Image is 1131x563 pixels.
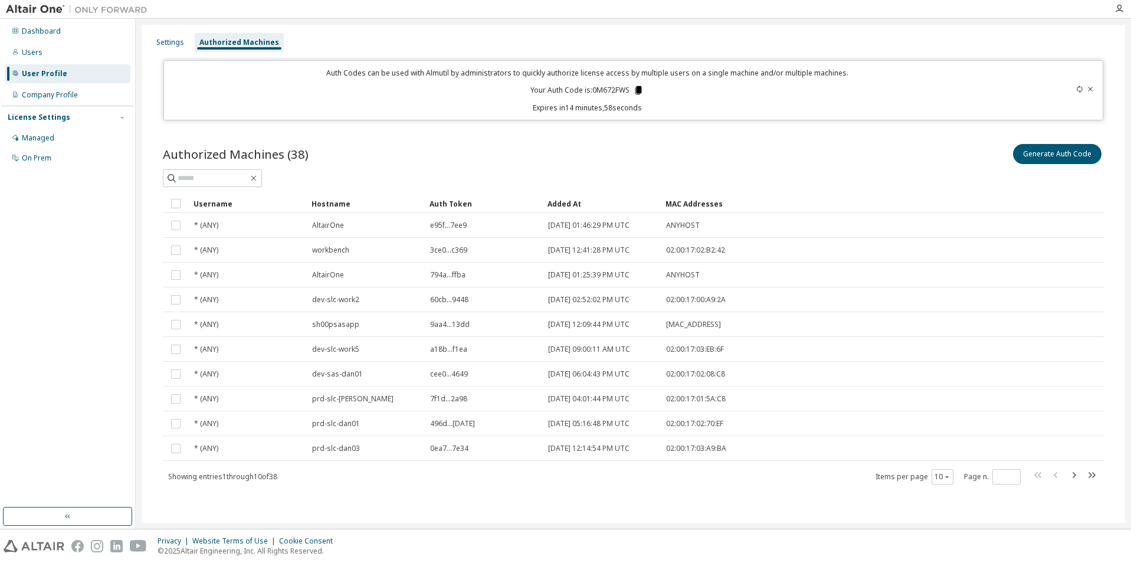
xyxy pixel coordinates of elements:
div: Managed [22,133,54,143]
span: e95f...7ee9 [430,221,467,230]
span: Authorized Machines (38) [163,146,309,162]
div: MAC Addresses [666,194,980,213]
div: Website Terms of Use [192,536,279,546]
img: youtube.svg [130,540,147,552]
span: 7f1d...2a98 [430,394,467,404]
span: 60cb...9448 [430,295,468,305]
div: Username [194,194,302,213]
span: workbench [312,246,349,255]
img: altair_logo.svg [4,540,64,552]
span: [DATE] 12:41:28 PM UTC [548,246,630,255]
span: prd-slc-dan01 [312,419,360,428]
div: Authorized Machines [199,38,279,47]
p: Expires in 14 minutes, 58 seconds [171,103,1004,113]
button: Generate Auth Code [1013,144,1102,164]
span: * (ANY) [194,419,218,428]
span: [DATE] 01:25:39 PM UTC [548,270,630,280]
span: * (ANY) [194,246,218,255]
span: 9aa4...13dd [430,320,470,329]
span: 02:00:17:03:EB:6F [666,345,724,354]
span: * (ANY) [194,345,218,354]
span: [DATE] 05:16:48 PM UTC [548,419,630,428]
span: 02:00:17:02:08:C8 [666,369,725,379]
span: sh00psasapp [312,320,359,329]
span: [DATE] 04:01:44 PM UTC [548,394,630,404]
div: License Settings [8,113,70,122]
span: 02:00:17:02:70:EF [666,419,723,428]
span: Showing entries 1 through 10 of 38 [168,472,277,482]
span: 496d...[DATE] [430,419,475,428]
span: * (ANY) [194,270,218,280]
span: ANYHOST [666,221,700,230]
span: [DATE] 09:00:11 AM UTC [548,345,630,354]
span: 02:00:17:00:A9:2A [666,295,726,305]
span: * (ANY) [194,221,218,230]
p: Auth Codes can be used with Almutil by administrators to quickly authorize license access by mult... [171,68,1004,78]
img: Altair One [6,4,153,15]
span: * (ANY) [194,444,218,453]
div: Cookie Consent [279,536,340,546]
div: On Prem [22,153,51,163]
span: [DATE] 12:14:54 PM UTC [548,444,630,453]
span: AltairOne [312,270,344,280]
img: instagram.svg [91,540,103,552]
span: [DATE] 06:04:43 PM UTC [548,369,630,379]
img: facebook.svg [71,540,84,552]
div: Hostname [312,194,420,213]
span: Page n. [964,469,1021,485]
span: 02:00:17:01:5A:C8 [666,394,726,404]
div: Settings [156,38,184,47]
div: Company Profile [22,90,78,100]
span: 02:00:17:02:B2:42 [666,246,725,255]
p: © 2025 Altair Engineering, Inc. All Rights Reserved. [158,546,340,556]
span: dev-slc-work5 [312,345,359,354]
span: 02:00:17:03:A9:BA [666,444,726,453]
span: 3ce0...c369 [430,246,467,255]
p: Your Auth Code is: 0M672FWS [530,85,644,96]
span: [DATE] 01:46:29 PM UTC [548,221,630,230]
div: Dashboard [22,27,61,36]
span: * (ANY) [194,295,218,305]
span: * (ANY) [194,394,218,404]
span: prd-slc-[PERSON_NAME] [312,394,394,404]
img: linkedin.svg [110,540,123,552]
div: Auth Token [430,194,538,213]
span: a18b...f1ea [430,345,467,354]
span: [MAC_ADDRESS] [666,320,721,329]
div: Added At [548,194,656,213]
span: Items per page [876,469,953,485]
span: dev-sas-dan01 [312,369,363,379]
span: 794a...ffba [430,270,465,280]
span: [DATE] 02:52:02 PM UTC [548,295,630,305]
span: cee0...4649 [430,369,468,379]
span: ANYHOST [666,270,700,280]
div: Privacy [158,536,192,546]
span: [DATE] 12:09:44 PM UTC [548,320,630,329]
div: User Profile [22,69,67,78]
span: 0ea7...7e34 [430,444,468,453]
span: AltairOne [312,221,344,230]
button: 10 [935,472,950,482]
span: prd-slc-dan03 [312,444,360,453]
div: Users [22,48,42,57]
span: * (ANY) [194,320,218,329]
span: dev-slc-work2 [312,295,359,305]
span: * (ANY) [194,369,218,379]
